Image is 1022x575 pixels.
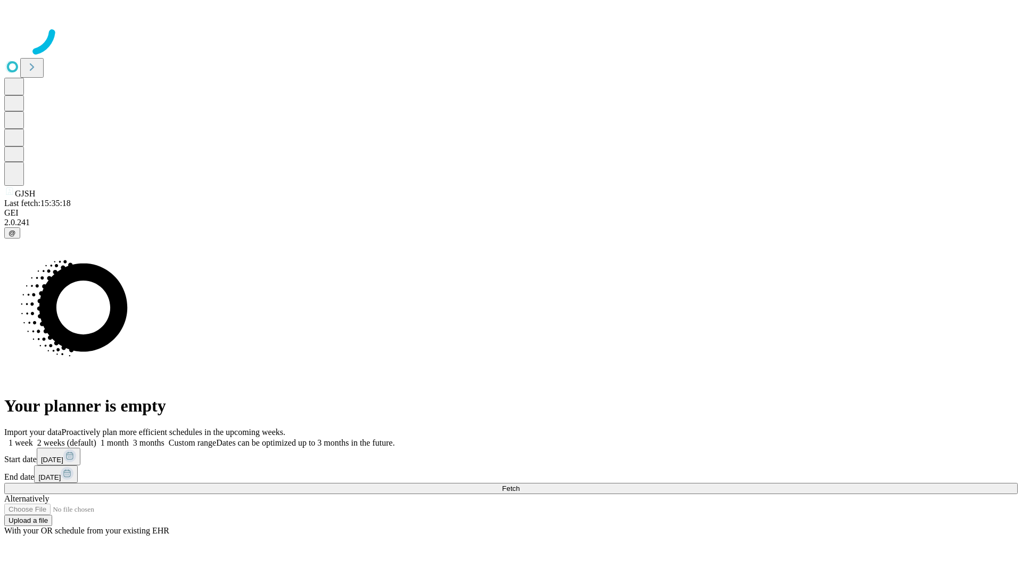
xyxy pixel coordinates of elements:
[4,396,1018,416] h1: Your planner is empty
[15,189,35,198] span: GJSH
[62,428,285,437] span: Proactively plan more efficient schedules in the upcoming weeks.
[4,428,62,437] span: Import your data
[133,438,164,447] span: 3 months
[4,218,1018,227] div: 2.0.241
[37,438,96,447] span: 2 weeks (default)
[4,199,71,208] span: Last fetch: 15:35:18
[4,465,1018,483] div: End date
[37,448,80,465] button: [DATE]
[4,494,49,503] span: Alternatively
[34,465,78,483] button: [DATE]
[9,229,16,237] span: @
[4,515,52,526] button: Upload a file
[169,438,216,447] span: Custom range
[38,473,61,481] span: [DATE]
[4,227,20,239] button: @
[4,448,1018,465] div: Start date
[4,526,169,535] span: With your OR schedule from your existing EHR
[101,438,129,447] span: 1 month
[216,438,394,447] span: Dates can be optimized up to 3 months in the future.
[9,438,33,447] span: 1 week
[41,456,63,464] span: [DATE]
[502,484,520,492] span: Fetch
[4,208,1018,218] div: GEI
[4,483,1018,494] button: Fetch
